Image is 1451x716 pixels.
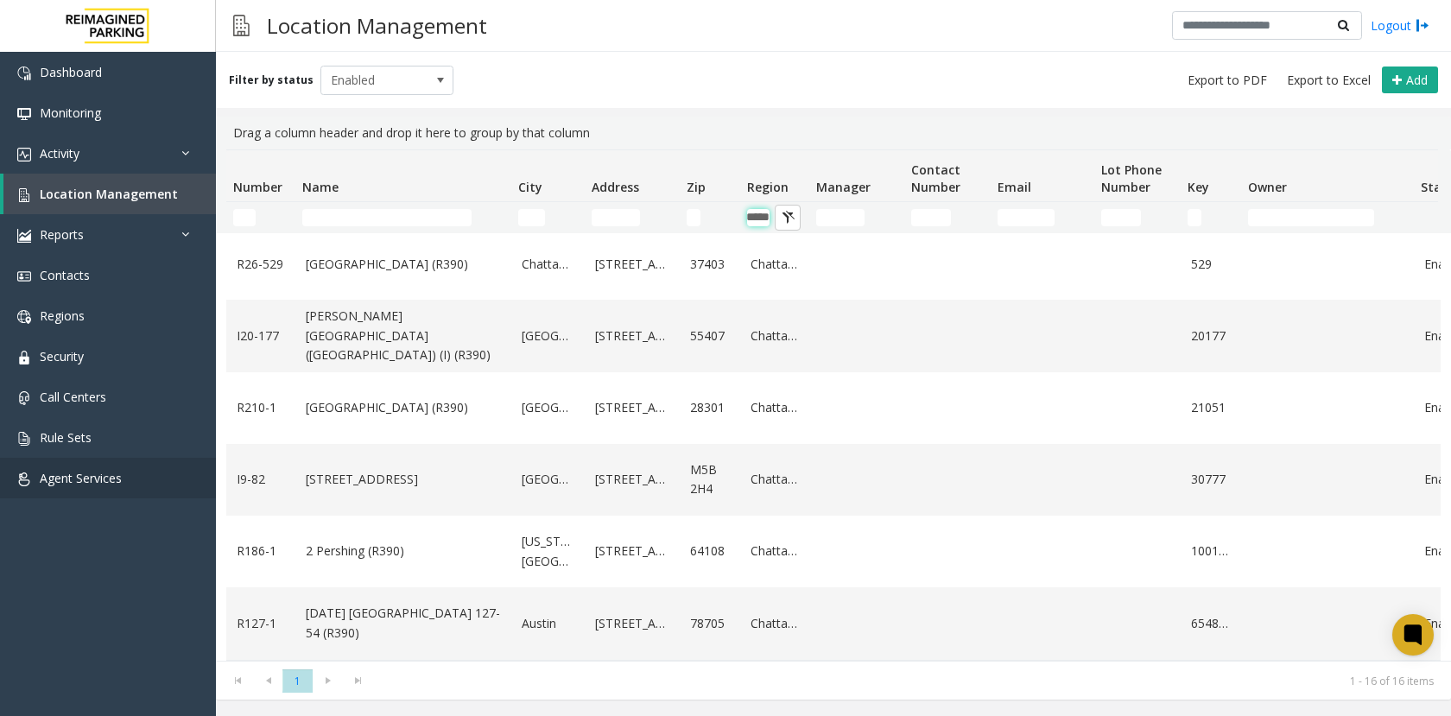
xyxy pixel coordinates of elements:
[40,64,102,80] span: Dashboard
[17,107,31,121] img: 'icon'
[237,326,285,345] a: I20-177
[585,202,680,233] td: Address Filter
[595,614,669,633] a: [STREET_ADDRESS]
[1191,398,1231,417] a: 21051
[40,267,90,283] span: Contacts
[233,179,282,195] span: Number
[595,542,669,561] a: [STREET_ADDRESS]
[747,179,789,195] span: Region
[522,614,574,633] a: Austin
[595,326,669,345] a: [STREET_ADDRESS]
[233,209,256,226] input: Number Filter
[687,179,706,195] span: Zip
[17,351,31,364] img: 'icon'
[1188,209,1201,226] input: Key Filter
[751,542,799,561] a: Chattanooga
[690,398,730,417] a: 28301
[1191,614,1231,633] a: 654873
[17,391,31,405] img: 'icon'
[237,398,285,417] a: R210-1
[751,614,799,633] a: Chattanooga
[295,202,511,233] td: Name Filter
[1371,16,1429,35] a: Logout
[1191,255,1231,274] a: 529
[687,209,700,226] input: Zip Filter
[751,470,799,489] a: Chattanooga
[1287,72,1371,89] span: Export to Excel
[592,179,639,195] span: Address
[40,226,84,243] span: Reports
[1406,72,1428,88] span: Add
[522,470,574,489] a: [GEOGRAPHIC_DATA]
[226,117,1441,149] div: Drag a column header and drop it here to group by that column
[775,205,801,231] button: Clear
[17,269,31,283] img: 'icon'
[306,542,501,561] a: 2 Pershing (R390)
[1382,67,1438,94] button: Add
[1280,68,1378,92] button: Export to Excel
[40,470,122,486] span: Agent Services
[690,614,730,633] a: 78705
[17,229,31,243] img: 'icon'
[17,310,31,324] img: 'icon'
[306,604,501,643] a: [DATE] [GEOGRAPHIC_DATA] 127-54 (R390)
[1181,202,1241,233] td: Key Filter
[1416,16,1429,35] img: logout
[522,326,574,345] a: [GEOGRAPHIC_DATA]
[1248,209,1374,226] input: Owner Filter
[17,148,31,162] img: 'icon'
[595,255,669,274] a: [STREET_ADDRESS]
[226,202,295,233] td: Number Filter
[40,348,84,364] span: Security
[237,255,285,274] a: R26-529
[258,4,496,47] h3: Location Management
[690,326,730,345] a: 55407
[816,179,871,195] span: Manager
[40,145,79,162] span: Activity
[751,398,799,417] a: Chattanooga
[17,67,31,80] img: 'icon'
[302,209,472,226] input: Name Filter
[522,532,574,571] a: [US_STATE][GEOGRAPHIC_DATA]
[740,202,809,233] td: Region Filter
[383,674,1434,688] kendo-pager-info: 1 - 16 of 16 items
[522,255,574,274] a: Chattanooga
[522,398,574,417] a: [GEOGRAPHIC_DATA]
[306,255,501,274] a: [GEOGRAPHIC_DATA] (R390)
[998,209,1055,226] input: Email Filter
[40,429,92,446] span: Rule Sets
[237,542,285,561] a: R186-1
[991,202,1094,233] td: Email Filter
[1181,68,1274,92] button: Export to PDF
[518,179,542,195] span: City
[321,67,427,94] span: Enabled
[40,186,178,202] span: Location Management
[1191,470,1231,489] a: 30777
[816,209,865,226] input: Manager Filter
[1101,209,1141,226] input: Lot Phone Number Filter
[690,460,730,499] a: M5B 2H4
[1188,72,1267,89] span: Export to PDF
[904,202,991,233] td: Contact Number Filter
[595,398,669,417] a: [STREET_ADDRESS]
[747,209,770,226] input: Region Filter
[1241,202,1414,233] td: Owner Filter
[40,307,85,324] span: Regions
[1094,202,1181,233] td: Lot Phone Number Filter
[282,669,313,693] span: Page 1
[518,209,545,226] input: City Filter
[306,470,501,489] a: [STREET_ADDRESS]
[17,432,31,446] img: 'icon'
[911,209,951,226] input: Contact Number Filter
[40,389,106,405] span: Call Centers
[306,398,501,417] a: [GEOGRAPHIC_DATA] (R390)
[302,179,339,195] span: Name
[17,188,31,202] img: 'icon'
[216,149,1451,661] div: Data table
[229,73,314,88] label: Filter by status
[1188,179,1209,195] span: Key
[1248,179,1287,195] span: Owner
[595,470,669,489] a: [STREET_ADDRESS]
[233,4,250,47] img: pageIcon
[911,162,960,195] span: Contact Number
